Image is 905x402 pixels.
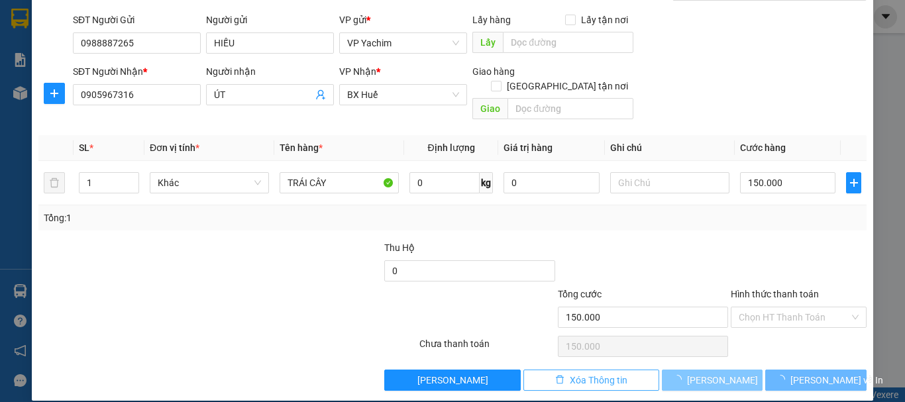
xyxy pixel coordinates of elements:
[384,370,520,391] button: [PERSON_NAME]
[558,289,602,299] span: Tổng cước
[672,375,687,384] span: loading
[417,373,488,387] span: [PERSON_NAME]
[44,83,65,104] button: plus
[418,336,557,360] div: Chưa thanh toán
[339,13,467,27] div: VP gửi
[472,98,507,119] span: Giao
[44,88,64,99] span: plus
[765,370,867,391] button: [PERSON_NAME] và In
[206,64,334,79] div: Người nhận
[523,370,659,391] button: deleteXóa Thông tin
[280,142,323,153] span: Tên hàng
[605,135,735,161] th: Ghi chú
[740,142,786,153] span: Cước hàng
[44,172,65,193] button: delete
[847,177,861,188] span: plus
[73,13,201,27] div: SĐT Người Gửi
[610,172,729,193] input: Ghi Chú
[504,142,553,153] span: Giá trị hàng
[347,85,459,105] span: BX Huế
[339,66,376,77] span: VP Nhận
[846,172,861,193] button: plus
[576,13,633,27] span: Lấy tận nơi
[507,98,633,119] input: Dọc đường
[44,211,350,225] div: Tổng: 1
[347,33,459,53] span: VP Yachim
[731,289,819,299] label: Hình thức thanh toán
[280,172,399,193] input: VD: Bàn, Ghế
[158,173,261,193] span: Khác
[480,172,493,193] span: kg
[384,242,415,253] span: Thu Hộ
[502,79,633,93] span: [GEOGRAPHIC_DATA] tận nơi
[555,375,564,385] span: delete
[427,142,474,153] span: Định lượng
[150,142,199,153] span: Đơn vị tính
[776,375,790,384] span: loading
[472,66,515,77] span: Giao hàng
[472,15,511,25] span: Lấy hàng
[73,64,201,79] div: SĐT Người Nhận
[790,373,883,387] span: [PERSON_NAME] và In
[687,373,758,387] span: [PERSON_NAME]
[472,32,503,53] span: Lấy
[504,172,599,193] input: 0
[570,373,627,387] span: Xóa Thông tin
[503,32,633,53] input: Dọc đường
[79,142,89,153] span: SL
[315,89,326,100] span: user-add
[662,370,763,391] button: [PERSON_NAME]
[206,13,334,27] div: Người gửi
